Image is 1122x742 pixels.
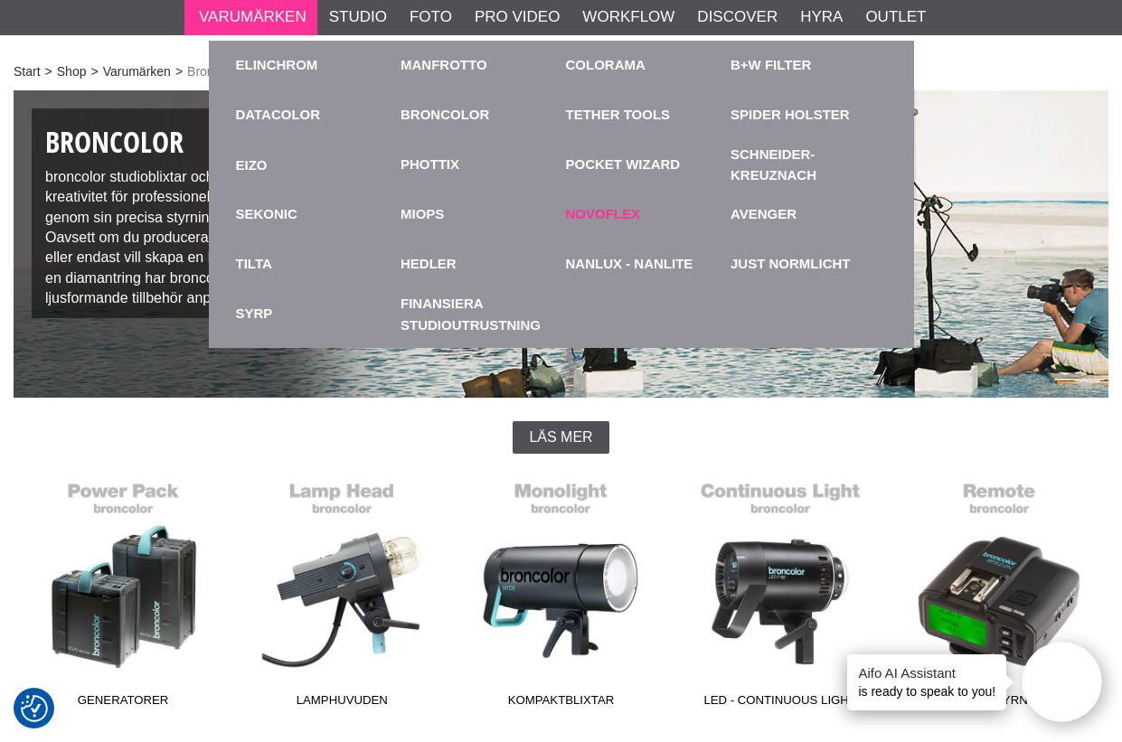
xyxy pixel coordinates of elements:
a: Varumärken [103,62,171,81]
a: Syrp [236,304,273,324]
button: Samtyckesinställningar [21,692,48,725]
a: Broncolor [401,105,489,126]
a: Novoflex [566,204,641,225]
a: Finansiera Studioutrustning [401,289,557,339]
span: Lamphuvuden [232,691,451,716]
a: Hyra [800,5,843,29]
a: Sekonic [236,204,297,225]
span: Generatorer [14,691,232,716]
a: Discover [697,5,778,29]
span: Kompaktblixtar [451,691,670,716]
a: Miops [401,204,444,225]
a: Datacolor [236,105,321,126]
img: Revisit consent button [21,695,48,722]
img: Broncolor Professional Lighting System [14,90,1108,398]
span: LED - Continuous Light [671,691,890,716]
a: Elinchrom [236,55,318,76]
a: EIZO [236,140,392,190]
a: Avenger [731,204,797,225]
h4: Aifo AI Assistant [858,663,995,682]
span: Broncolor [187,62,241,81]
span: > [45,62,52,81]
h1: Broncolor [45,122,401,163]
a: Kompaktblixtar [451,472,670,716]
a: LED - Continuous Light [671,472,890,716]
a: Foto [410,5,452,29]
a: Generatorer [14,472,232,716]
a: Studio [329,5,387,29]
a: Pro Video [475,5,560,29]
span: > [175,62,183,81]
a: Tether Tools [566,105,671,126]
a: Manfrotto [401,55,487,76]
a: Spider Holster [731,105,850,126]
a: Phottix [401,155,459,175]
a: Nanlux - Nanlite [566,254,693,275]
a: Schneider-Kreuznach [731,145,887,185]
a: Start [14,62,41,81]
a: Workflow [582,5,674,29]
a: Lamphuvuden [232,472,451,716]
span: Läs mer [529,429,592,446]
a: Colorama [566,55,646,76]
a: TILTA [236,254,272,275]
a: Varumärken [199,5,306,29]
span: > [90,62,98,81]
a: Pocket Wizard [566,155,681,175]
a: Outlet [865,5,926,29]
a: B+W Filter [731,55,811,76]
div: broncolor studioblixtar och studiotillbehör ger gränslös kreativitet för professionella fotografe... [32,108,415,318]
a: Just Normlicht [731,254,851,275]
div: is ready to speak to you! [847,654,1006,710]
a: Hedler [401,254,457,275]
a: Shop [57,62,87,81]
a: Fjärrstyrning [890,472,1108,716]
